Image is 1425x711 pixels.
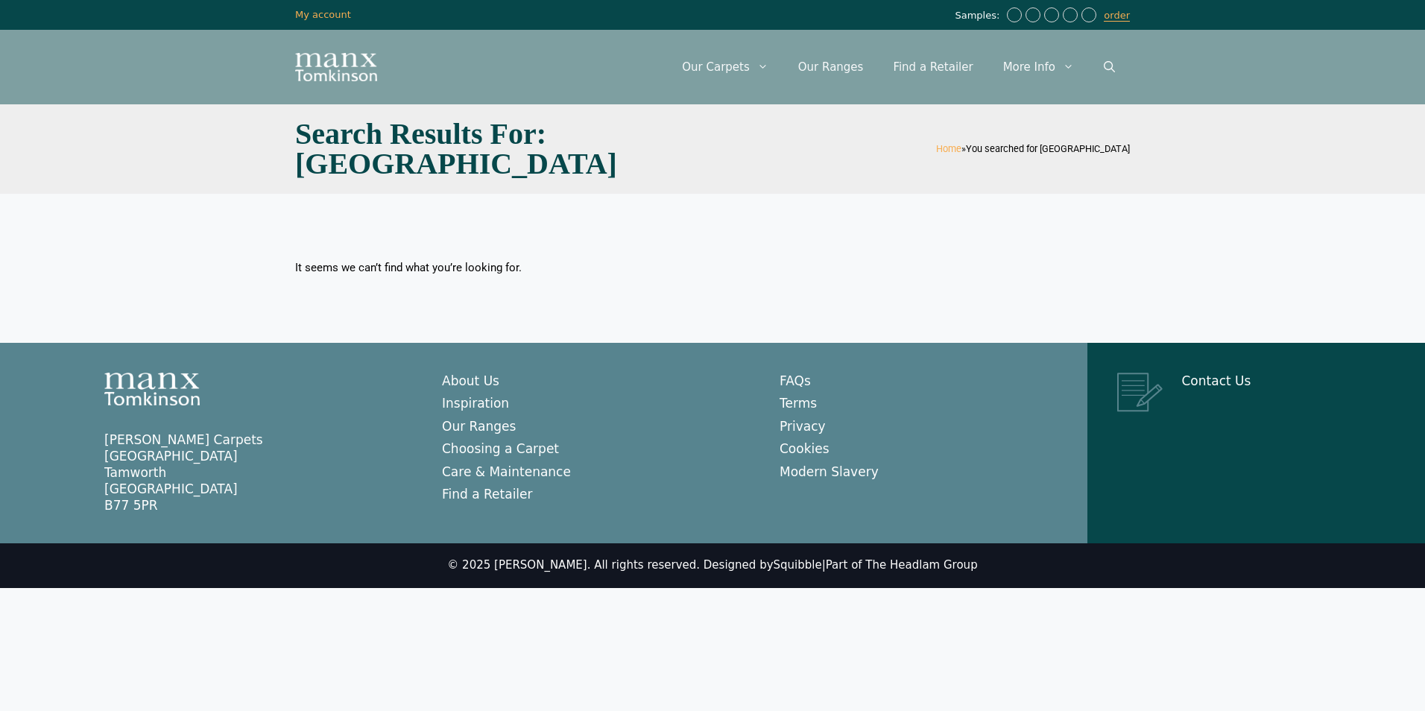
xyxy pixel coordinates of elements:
[295,9,351,20] a: My account
[783,45,879,89] a: Our Ranges
[442,419,516,434] a: Our Ranges
[295,119,705,179] h1: Search Results for: [GEOGRAPHIC_DATA]
[447,558,977,573] div: © 2025 [PERSON_NAME]. All rights reserved. Designed by |
[966,143,1130,154] span: You searched for [GEOGRAPHIC_DATA]
[1089,45,1130,89] a: Open Search Bar
[104,432,412,513] p: [PERSON_NAME] Carpets [GEOGRAPHIC_DATA] Tamworth [GEOGRAPHIC_DATA] B77 5PR
[1182,373,1251,388] a: Contact Us
[780,441,830,456] a: Cookies
[295,261,701,276] div: It seems we can’t find what you’re looking for.
[780,464,879,479] a: Modern Slavery
[774,558,822,572] a: Squibble
[442,373,499,388] a: About Us
[442,441,559,456] a: Choosing a Carpet
[955,10,1003,22] span: Samples:
[667,45,783,89] a: Our Carpets
[104,373,200,405] img: Manx Tomkinson Logo
[442,464,571,479] a: Care & Maintenance
[780,396,817,411] a: Terms
[442,487,533,502] a: Find a Retailer
[988,45,1089,89] a: More Info
[1104,10,1130,22] a: order
[826,558,978,572] a: Part of The Headlam Group
[667,45,1130,89] nav: Primary
[780,419,826,434] a: Privacy
[442,396,509,411] a: Inspiration
[780,373,811,388] a: FAQs
[295,53,377,81] img: Manx Tomkinson
[878,45,988,89] a: Find a Retailer
[936,143,961,154] a: Home
[936,143,1130,154] span: »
